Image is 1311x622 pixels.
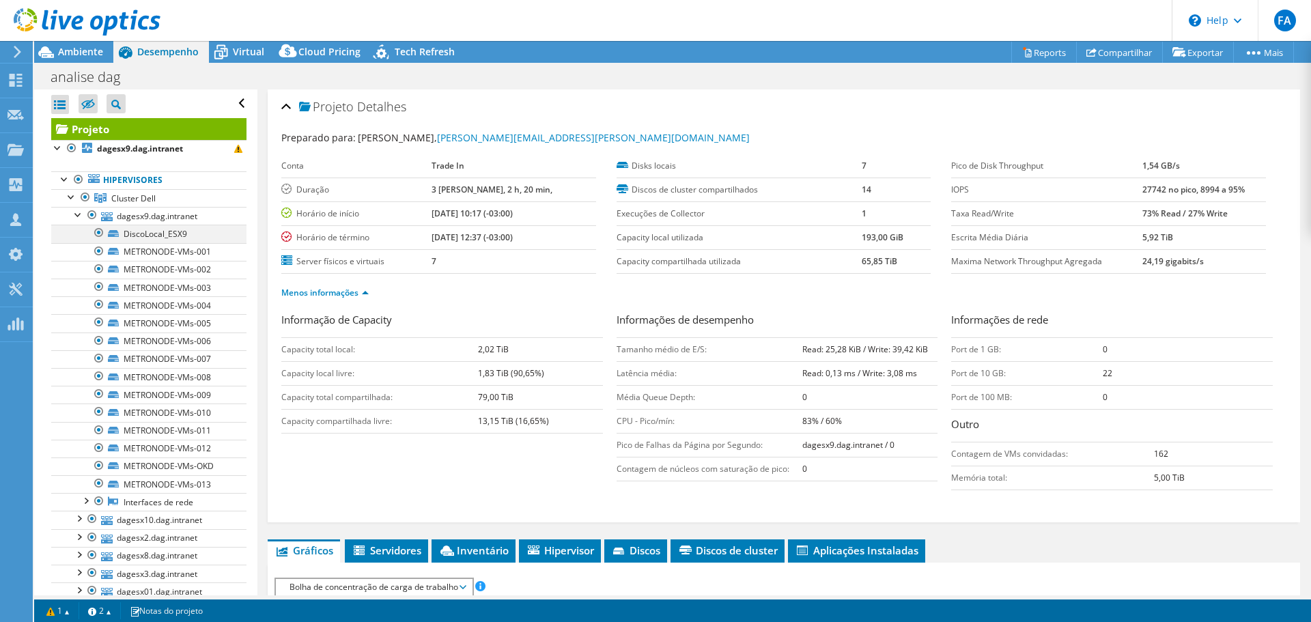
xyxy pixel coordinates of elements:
b: [DATE] 10:17 (-03:00) [432,208,513,219]
b: 0 [802,391,807,403]
a: 1 [37,602,79,619]
a: Mais [1233,42,1294,63]
span: FA [1274,10,1296,31]
b: 65,85 TiB [862,255,897,267]
span: Cluster Dell [111,193,156,204]
a: METRONODE-VMs-010 [51,404,246,421]
td: Memória total: [951,466,1154,490]
b: 5,00 TiB [1154,472,1185,483]
span: Aplicações Instaladas [795,543,918,557]
td: Capacity total compartilhada: [281,385,477,409]
b: 24,19 gigabits/s [1142,255,1204,267]
td: Capacity compartilhada livre: [281,409,477,433]
label: IOPS [951,183,1142,197]
label: Preparado para: [281,131,356,144]
a: METRONODE-VMs-011 [51,422,246,440]
a: dagesx2.dag.intranet [51,529,246,547]
a: METRONODE-VMs-007 [51,350,246,368]
span: Ambiente [58,45,103,58]
td: Tamanho médio de E/S: [617,337,802,361]
h3: Informações de rede [951,312,1273,330]
a: Hipervisores [51,171,246,189]
span: Cloud Pricing [298,45,361,58]
span: Servidores [352,543,421,557]
a: [PERSON_NAME][EMAIL_ADDRESS][PERSON_NAME][DOMAIN_NAME] [437,131,750,144]
td: Média Queue Depth: [617,385,802,409]
b: 1,83 TiB (90,65%) [478,367,544,379]
b: 83% / 60% [802,415,842,427]
label: Discos de cluster compartilhados [617,183,862,197]
a: dagesx3.dag.intranet [51,565,246,582]
label: Server físicos e virtuais [281,255,431,268]
h1: analise dag [44,70,141,85]
b: 22 [1103,367,1112,379]
b: 14 [862,184,871,195]
h3: Informação de Capacity [281,312,603,330]
a: METRONODE-VMs-002 [51,261,246,279]
span: Inventário [438,543,509,557]
label: Capacity local utilizada [617,231,862,244]
a: Reports [1011,42,1077,63]
b: Trade In [432,160,464,171]
b: 7 [862,160,866,171]
span: [PERSON_NAME], [358,131,750,144]
td: Capacity total local: [281,337,477,361]
label: Horário de início [281,207,431,221]
a: Notas do projeto [120,602,212,619]
a: dagesx9.dag.intranet [51,207,246,225]
a: METRONODE-VMs-004 [51,296,246,314]
b: 1,54 GB/s [1142,160,1180,171]
b: dagesx9.dag.intranet [97,143,183,154]
a: Cluster Dell [51,189,246,207]
a: METRONODE-VMs-006 [51,333,246,350]
a: METRONODE-VMs-012 [51,440,246,457]
a: Compartilhar [1076,42,1163,63]
td: Latência média: [617,361,802,385]
span: Desempenho [137,45,199,58]
b: [DATE] 12:37 (-03:00) [432,231,513,243]
label: Horário de término [281,231,431,244]
span: Bolha de concentração de carga de trabalho [283,579,465,595]
td: Contagem de VMs convidadas: [951,442,1154,466]
h3: Informações de desempenho [617,312,938,330]
a: Exportar [1162,42,1234,63]
a: Menos informações [281,287,369,298]
span: Discos de cluster [677,543,778,557]
a: METRONODE-VMs-008 [51,368,246,386]
span: Detalhes [357,98,406,115]
span: Tech Refresh [395,45,455,58]
b: 79,00 TiB [478,391,513,403]
td: Contagem de núcleos com saturação de pico: [617,457,802,481]
label: Maxima Network Throughput Agregada [951,255,1142,268]
label: Escrita Média Diária [951,231,1142,244]
span: Virtual [233,45,264,58]
span: Gráficos [274,543,333,557]
a: 2 [79,602,121,619]
b: 0 [1103,343,1108,355]
label: Capacity compartilhada utilizada [617,255,862,268]
td: Port de 1 GB: [951,337,1103,361]
label: Pico de Disk Throughput [951,159,1142,173]
span: Hipervisor [526,543,594,557]
label: Duração [281,183,431,197]
label: Disks locais [617,159,862,173]
h3: Outro [951,416,1273,435]
a: METRONODE-VMs-005 [51,314,246,332]
a: Projeto [51,118,246,140]
a: METRONODE-VMs-013 [51,475,246,493]
b: Read: 25,28 KiB / Write: 39,42 KiB [802,343,928,355]
b: Read: 0,13 ms / Write: 3,08 ms [802,367,917,379]
td: Port de 10 GB: [951,361,1103,385]
td: Port de 100 MB: [951,385,1103,409]
a: METRONODE-VMs-003 [51,279,246,296]
a: METRONODE-VMs-001 [51,243,246,261]
label: Execuções de Collector [617,207,862,221]
td: CPU - Pico/mín: [617,409,802,433]
td: Capacity local livre: [281,361,477,385]
b: 162 [1154,448,1168,460]
a: dagesx01.dag.intranet [51,582,246,600]
b: 7 [432,255,436,267]
b: 13,15 TiB (16,65%) [478,415,549,427]
a: dagesx8.dag.intranet [51,547,246,565]
a: DiscoLocal_ESX9 [51,225,246,242]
